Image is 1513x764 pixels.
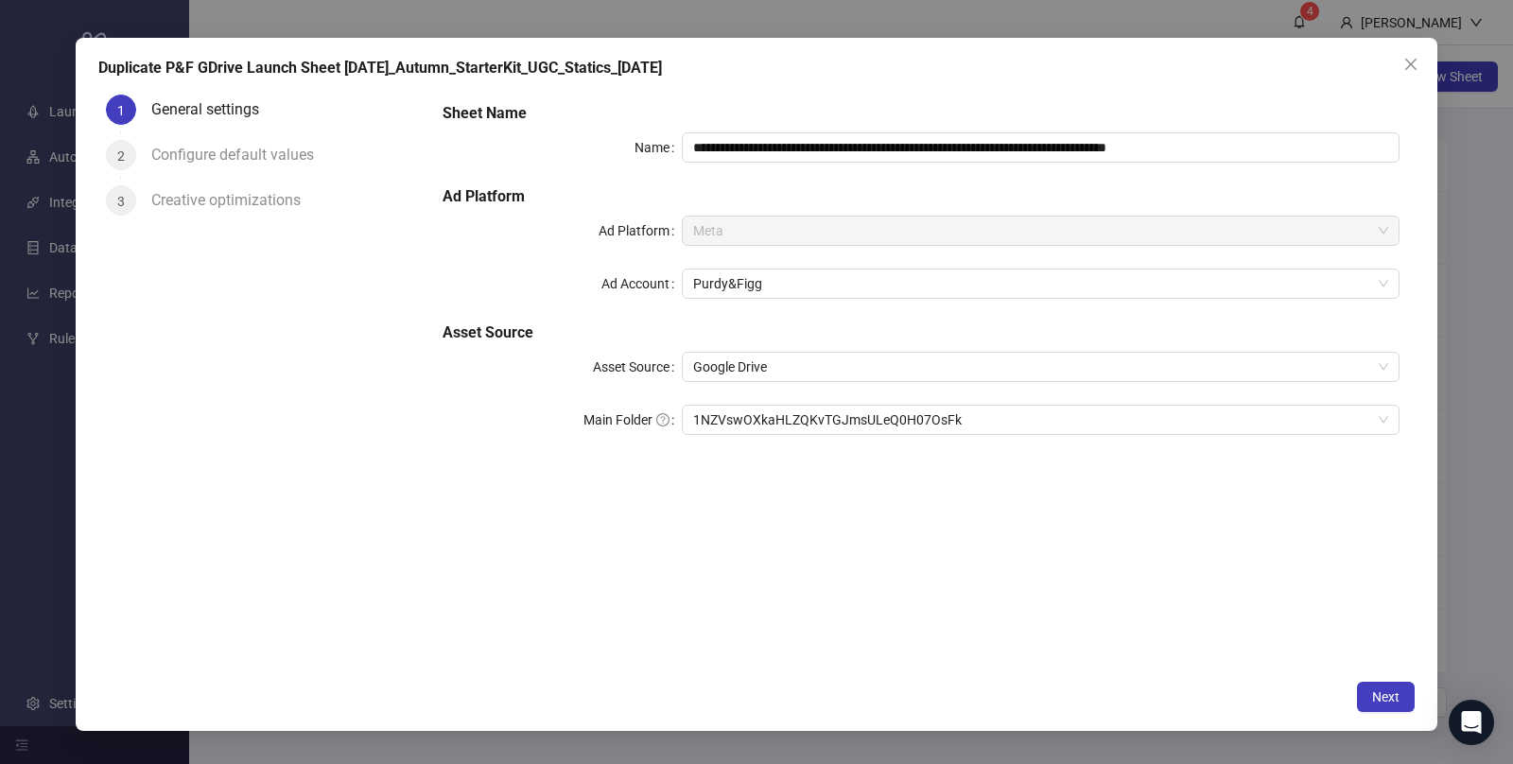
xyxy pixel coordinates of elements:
[1403,57,1418,72] span: close
[693,217,1388,245] span: Meta
[1396,49,1426,79] button: Close
[1372,690,1400,705] span: Next
[117,148,125,164] span: 2
[117,103,125,118] span: 1
[151,185,316,216] div: Creative optimizations
[1449,700,1494,745] div: Open Intercom Messenger
[1357,683,1415,713] button: Next
[656,413,670,426] span: question-circle
[593,352,682,382] label: Asset Source
[682,132,1400,163] input: Name Name
[599,216,682,246] label: Ad Platform
[635,132,682,163] label: Name
[98,57,1415,79] div: Duplicate P&F GDrive Launch Sheet [DATE]_Autumn_StarterKit_UGC_Statics_[DATE]
[583,405,682,435] label: Main Folder
[443,185,1400,208] h5: Ad Platform
[117,194,125,209] span: 3
[151,140,329,170] div: Configure default values
[443,321,1400,344] h5: Asset Source
[443,102,1400,125] h5: Sheet Name
[693,406,1388,434] span: 1NZVswOXkaHLZQKvTGJmsULeQ0H07OsFk
[693,353,1388,381] span: Google Drive
[601,269,682,299] label: Ad Account
[151,95,274,125] div: General settings
[693,269,1388,298] span: Purdy&Figg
